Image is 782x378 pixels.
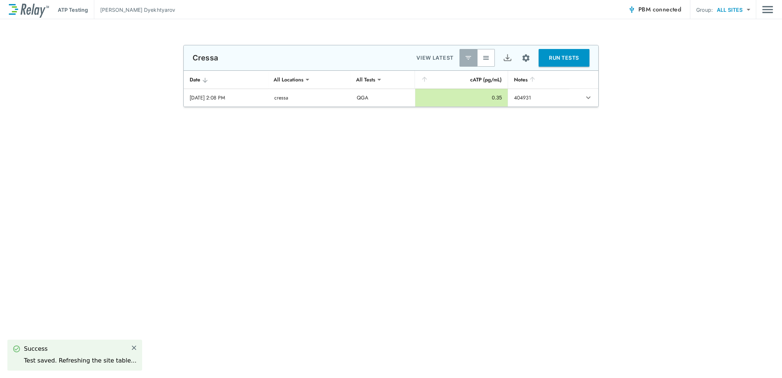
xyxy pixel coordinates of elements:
[503,53,512,63] img: Export Icon
[416,53,454,62] p: VIEW LATEST
[653,5,681,14] span: connected
[9,2,49,18] img: LuminUltra Relay
[514,75,563,84] div: Notes
[762,3,773,17] button: Main menu
[638,4,681,15] span: PBM
[100,6,175,14] p: [PERSON_NAME] Dyekhtyarov
[696,6,713,14] p: Group:
[190,94,263,101] div: [DATE] 2:08 PM
[13,345,20,353] img: Success
[516,48,536,68] button: Site setup
[184,71,268,89] th: Date
[628,6,635,13] img: Connected Icon
[421,94,502,101] div: 0.35
[421,75,502,84] div: cATP (pg/mL)
[582,91,595,104] button: expand row
[465,54,472,62] img: Latest
[539,49,589,67] button: RUN TESTS
[24,344,137,353] div: Success
[499,49,516,67] button: Export
[268,72,309,87] div: All Locations
[482,54,490,62] img: View All
[351,72,380,87] div: All Tests
[58,6,88,14] p: ATP Testing
[131,344,137,351] img: Close Icon
[625,2,684,17] button: PBM connected
[193,53,218,62] p: Cressa
[24,356,137,365] div: Test saved. Refreshing the site table...
[268,89,351,106] td: cressa
[762,3,773,17] img: Drawer Icon
[508,89,569,106] td: 404931
[351,89,415,106] td: QGA
[707,356,775,372] iframe: Resource center
[521,53,531,63] img: Settings Icon
[184,71,598,107] table: sticky table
